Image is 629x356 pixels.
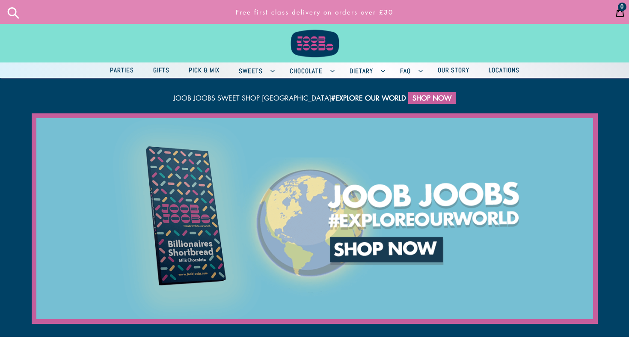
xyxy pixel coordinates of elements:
span: 0 [620,4,624,10]
a: Shop Now [408,92,456,104]
button: Dietary [341,62,389,78]
a: Our Story [429,64,478,77]
span: Gifts [149,65,174,75]
a: Locations [480,64,528,77]
span: Dietary [345,65,377,76]
a: Parties [101,64,142,77]
img: shop-joobjoobs_5000x5000_v-1614400675.png [36,118,593,319]
a: Free first class delivery on orders over £30 [143,4,486,21]
span: FAQ [396,65,415,76]
button: Chocolate [281,62,339,78]
span: Pick & Mix [184,65,224,75]
a: Pick & Mix [180,64,228,77]
button: FAQ [392,62,427,78]
img: Joob Joobs [285,4,344,59]
span: Chocolate [285,65,327,76]
span: Parties [106,65,138,75]
span: Our Story [433,65,474,75]
p: Free first class delivery on orders over £30 [147,4,482,21]
span: Sweets [234,65,267,76]
strong: #explore our world [331,93,406,103]
a: Gifts [145,64,178,77]
span: Locations [484,65,524,75]
a: 0 [611,1,629,23]
button: Sweets [230,62,279,78]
